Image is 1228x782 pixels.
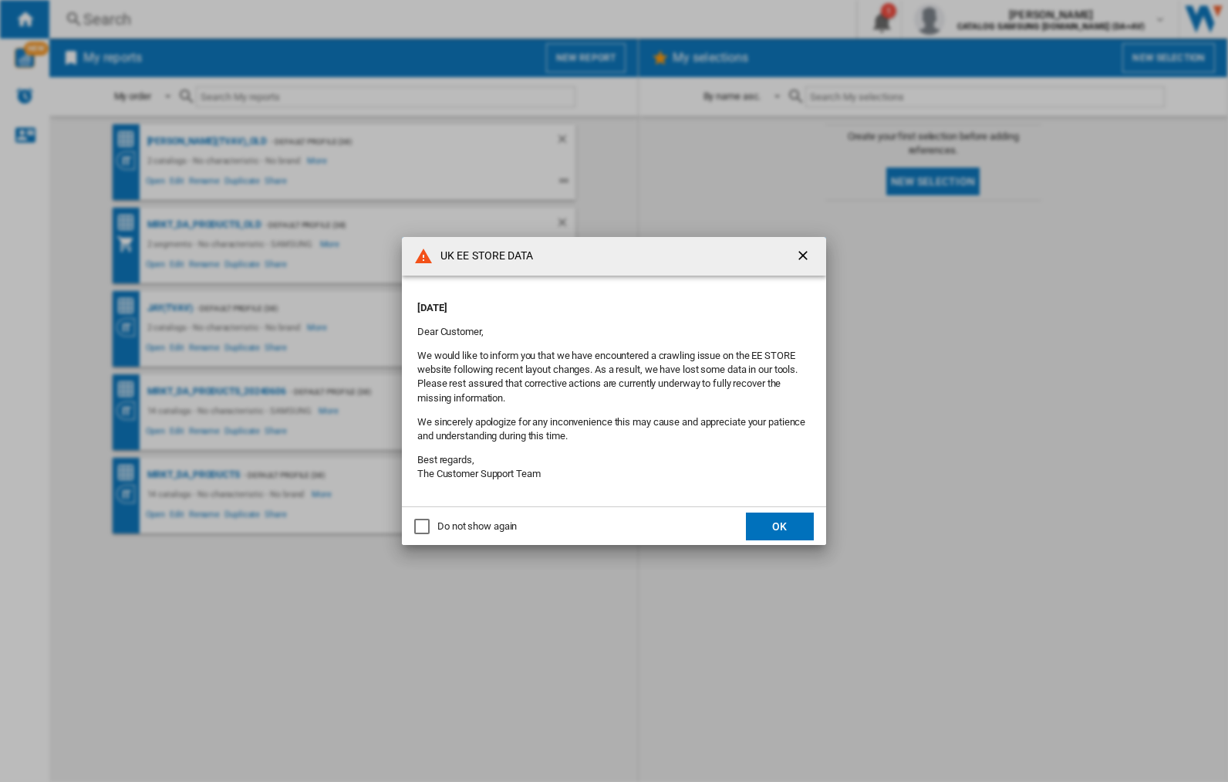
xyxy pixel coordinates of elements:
[789,241,820,272] button: getI18NText('BUTTONS.CLOSE_DIALOG')
[795,248,814,266] ng-md-icon: getI18NText('BUTTONS.CLOSE_DIALOG')
[417,325,811,339] p: Dear Customer,
[414,520,517,534] md-checkbox: Do not show again
[437,520,517,533] div: Do not show again
[417,415,811,443] p: We sincerely apologize for any inconvenience this may cause and appreciate your patience and unde...
[417,302,447,313] strong: [DATE]
[746,513,814,540] button: OK
[417,349,811,405] p: We would like to inform you that we have encountered a crawling issue on the EE STORE website fol...
[417,453,811,481] p: Best regards, The Customer Support Team
[433,249,534,264] h4: UK EE STORE DATA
